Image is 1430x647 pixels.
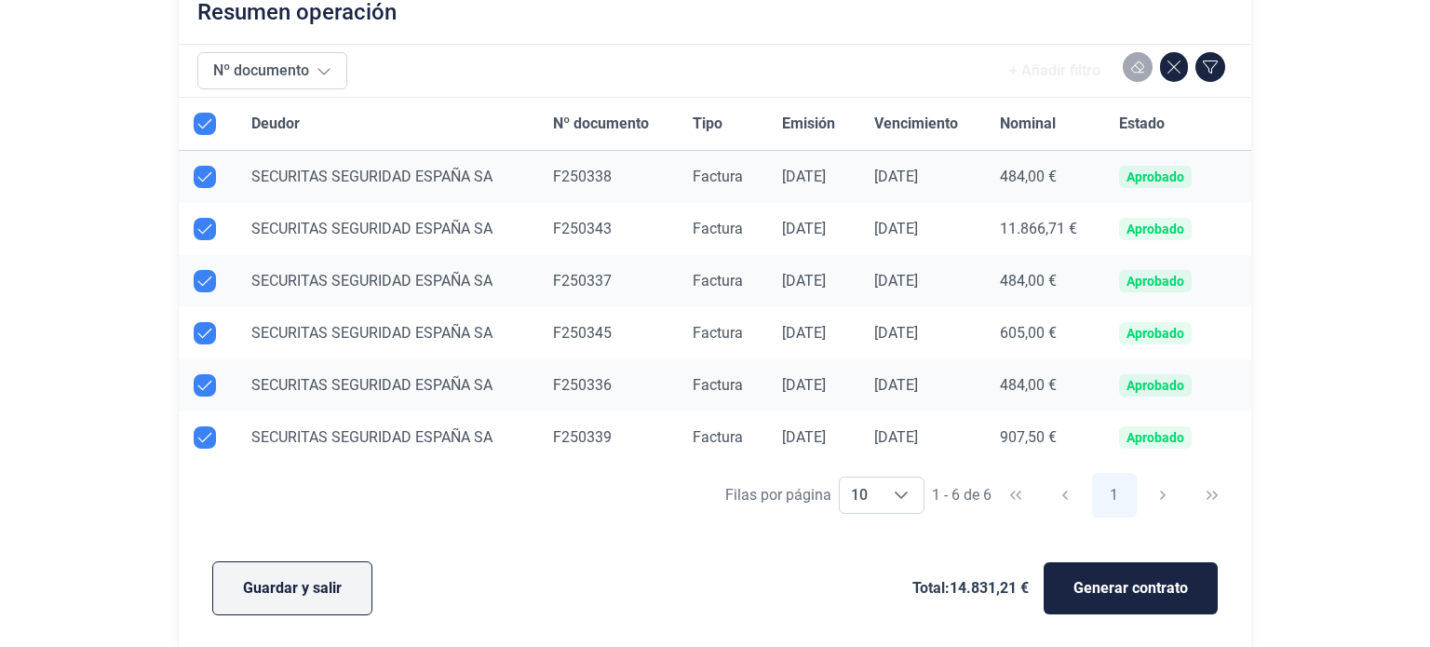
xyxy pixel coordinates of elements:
button: Generar contrato [1044,562,1218,614]
div: Aprobado [1126,222,1184,236]
div: [DATE] [782,220,844,238]
span: F250343 [553,220,612,237]
div: Row Unselected null [194,270,216,292]
span: Factura [693,324,743,342]
div: 605,00 € [1000,324,1089,343]
span: Total: 14.831,21 € [912,577,1029,600]
span: SECURITAS SEGURIDAD ESPAÑA SA [251,324,492,342]
span: Factura [693,168,743,185]
div: 11.866,71 € [1000,220,1089,238]
div: [DATE] [782,376,844,395]
span: 1 - 6 de 6 [932,488,992,503]
div: [DATE] [874,428,971,447]
div: Row Unselected null [194,374,216,397]
span: 10 [840,478,879,513]
span: F250337 [553,272,612,290]
span: SECURITAS SEGURIDAD ESPAÑA SA [251,220,492,237]
div: [DATE] [874,168,971,186]
div: Row Unselected null [194,218,216,240]
span: F250336 [553,376,612,394]
span: F250338 [553,168,612,185]
div: Filas por página [725,484,831,506]
span: SECURITAS SEGURIDAD ESPAÑA SA [251,168,492,185]
div: [DATE] [782,428,844,447]
div: Aprobado [1126,378,1184,393]
div: [DATE] [874,220,971,238]
span: Factura [693,220,743,237]
div: Row Unselected null [194,322,216,344]
span: SECURITAS SEGURIDAD ESPAÑA SA [251,428,492,446]
div: [DATE] [874,324,971,343]
div: 484,00 € [1000,272,1089,290]
div: [DATE] [874,272,971,290]
span: Nominal [1000,113,1056,135]
button: Guardar y salir [212,561,372,615]
div: [DATE] [782,168,844,186]
div: Aprobado [1126,430,1184,445]
span: Emisión [782,113,835,135]
span: Tipo [693,113,722,135]
div: Aprobado [1126,169,1184,184]
button: Next Page [1140,473,1185,518]
span: SECURITAS SEGURIDAD ESPAÑA SA [251,376,492,394]
div: Choose [879,478,924,513]
span: Vencimiento [874,113,958,135]
div: Row Unselected null [194,426,216,449]
span: Nº documento [553,113,649,135]
span: Factura [693,428,743,446]
button: First Page [993,473,1038,518]
span: SECURITAS SEGURIDAD ESPAÑA SA [251,272,492,290]
button: Previous Page [1043,473,1087,518]
span: Factura [693,376,743,394]
div: [DATE] [782,324,844,343]
button: Last Page [1190,473,1234,518]
span: Factura [693,272,743,290]
div: All items selected [194,113,216,135]
span: Guardar y salir [243,577,342,600]
div: 484,00 € [1000,168,1089,186]
div: 907,50 € [1000,428,1089,447]
div: [DATE] [874,376,971,395]
div: Aprobado [1126,274,1184,289]
div: Row Unselected null [194,166,216,188]
div: [DATE] [782,272,844,290]
button: Nº documento [197,52,347,89]
div: Aprobado [1126,326,1184,341]
div: 484,00 € [1000,376,1089,395]
span: Estado [1119,113,1165,135]
span: F250339 [553,428,612,446]
button: Page 1 [1092,473,1137,518]
span: F250345 [553,324,612,342]
span: Generar contrato [1073,577,1188,600]
span: Deudor [251,113,300,135]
